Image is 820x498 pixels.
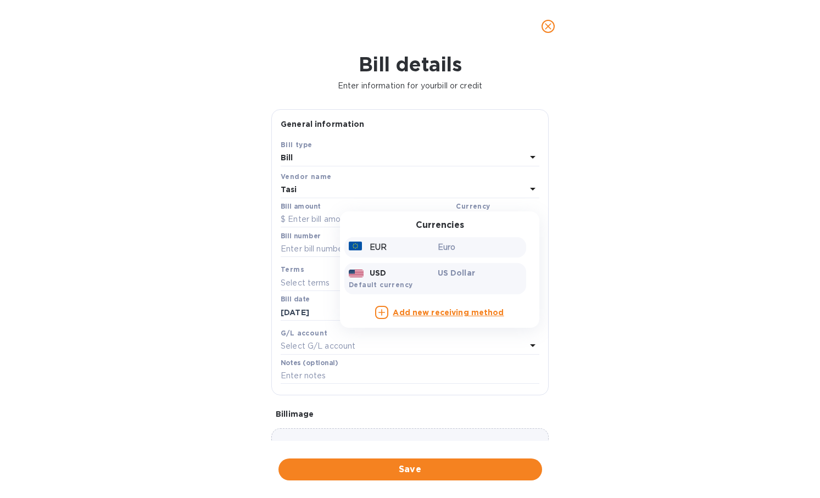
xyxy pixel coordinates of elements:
[281,340,355,352] p: Select G/L account
[281,203,320,210] label: Bill amount
[370,242,387,253] p: EUR
[281,277,330,289] p: Select terms
[281,120,365,128] b: General information
[9,53,811,76] h1: Bill details
[393,308,504,317] b: Add new receiving method
[281,233,320,239] label: Bill number
[349,270,364,277] img: USD
[438,267,522,278] p: US Dollar
[438,242,522,253] p: Euro
[349,281,412,289] b: Default currency
[281,360,338,366] label: Notes (optional)
[281,141,313,149] b: Bill type
[281,153,293,162] b: Bill
[281,296,310,303] label: Bill date
[281,185,297,194] b: Tasi
[276,409,544,419] p: Bill image
[281,329,327,337] b: G/L account
[281,265,304,273] b: Terms
[370,267,386,278] p: USD
[281,368,539,384] input: Enter notes
[535,13,561,40] button: close
[281,211,451,228] input: $ Enter bill amount
[9,80,811,92] p: Enter information for your bill or credit
[281,172,331,181] b: Vendor name
[281,304,384,321] input: Select date
[287,463,533,476] span: Save
[281,241,539,258] input: Enter bill number
[416,220,464,231] h3: Currencies
[456,202,490,210] b: Currency
[278,458,542,480] button: Save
